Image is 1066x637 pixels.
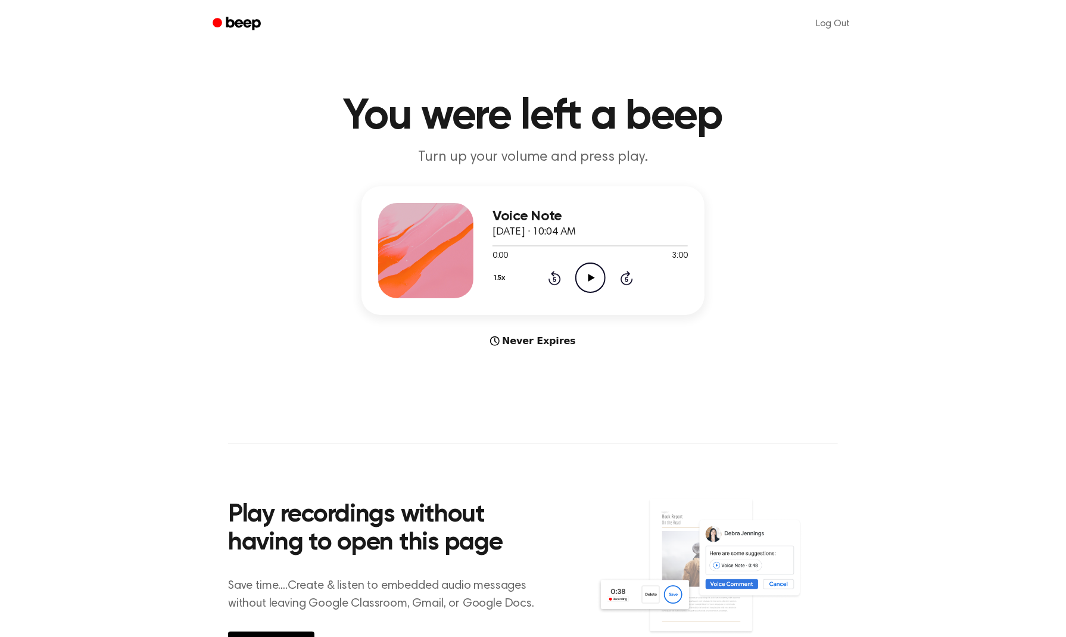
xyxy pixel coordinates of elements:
a: Log Out [804,10,862,38]
button: 1.5x [493,268,510,288]
h2: Play recordings without having to open this page [228,501,549,558]
h1: You were left a beep [228,95,838,138]
span: [DATE] · 10:04 AM [493,227,576,238]
h3: Voice Note [493,208,688,224]
div: Never Expires [361,334,705,348]
p: Turn up your volume and press play. [304,148,762,167]
p: Save time....Create & listen to embedded audio messages without leaving Google Classroom, Gmail, ... [228,577,549,613]
a: Beep [204,13,272,36]
span: 3:00 [672,250,688,263]
span: 0:00 [493,250,508,263]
